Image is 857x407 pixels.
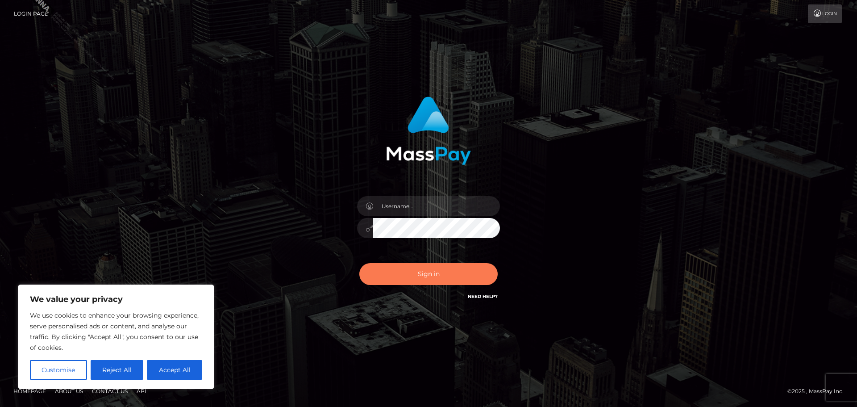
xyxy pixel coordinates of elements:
[468,294,498,299] a: Need Help?
[51,384,87,398] a: About Us
[359,263,498,285] button: Sign in
[133,384,150,398] a: API
[386,97,471,165] img: MassPay Login
[30,310,202,353] p: We use cookies to enhance your browsing experience, serve personalised ads or content, and analys...
[91,360,144,380] button: Reject All
[373,196,500,216] input: Username...
[18,285,214,389] div: We value your privacy
[30,360,87,380] button: Customise
[147,360,202,380] button: Accept All
[10,384,50,398] a: Homepage
[14,4,48,23] a: Login Page
[787,386,850,396] div: © 2025 , MassPay Inc.
[808,4,842,23] a: Login
[88,384,131,398] a: Contact Us
[30,294,202,305] p: We value your privacy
